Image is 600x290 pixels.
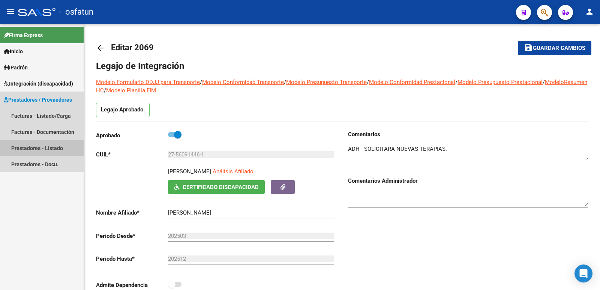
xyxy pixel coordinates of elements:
[4,80,73,88] span: Integración (discapacidad)
[96,79,200,86] a: Modelo Formulario DDJJ para Transporte
[574,264,592,282] div: Open Intercom Messenger
[533,45,585,52] span: Guardar cambios
[96,232,168,240] p: Periodo Desde
[518,41,591,55] button: Guardar cambios
[457,79,543,86] a: Modelo Presupuesto Prestacional
[369,79,455,86] a: Modelo Conformidad Prestacional
[4,63,28,72] span: Padrón
[111,43,154,52] span: Editar 2069
[6,7,15,16] mat-icon: menu
[348,130,588,138] h3: Comentarios
[106,87,156,94] a: Modelo Planilla FIM
[524,43,533,52] mat-icon: save
[4,96,72,104] span: Prestadores / Proveedores
[202,79,284,86] a: Modelo Conformidad Transporte
[4,31,43,39] span: Firma Express
[96,209,168,217] p: Nombre Afiliado
[96,60,588,72] h1: Legajo de Integración
[4,47,23,56] span: Inicio
[168,167,211,176] p: [PERSON_NAME]
[96,44,105,53] mat-icon: arrow_back
[286,79,367,86] a: Modelo Presupuesto Transporte
[213,168,253,175] span: Análisis Afiliado
[168,180,265,194] button: Certificado Discapacidad
[59,4,93,20] span: - osfatun
[585,7,594,16] mat-icon: person
[96,131,168,140] p: Aprobado
[348,177,588,185] h3: Comentarios Administrador
[96,281,168,289] p: Admite Dependencia
[183,184,259,191] span: Certificado Discapacidad
[96,103,150,117] p: Legajo Aprobado.
[96,150,168,159] p: CUIL
[96,255,168,263] p: Periodo Hasta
